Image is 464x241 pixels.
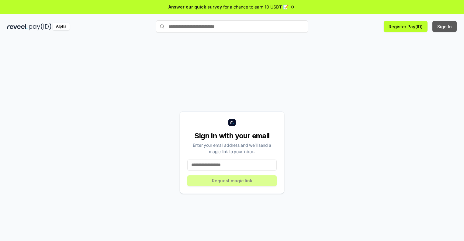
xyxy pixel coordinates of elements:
[187,142,277,155] div: Enter your email address and we’ll send a magic link to your inbox.
[432,21,457,32] button: Sign In
[53,23,70,30] div: Alpha
[187,131,277,141] div: Sign in with your email
[223,4,288,10] span: for a chance to earn 10 USDT 📝
[228,119,236,126] img: logo_small
[384,21,428,32] button: Register Pay(ID)
[7,23,28,30] img: reveel_dark
[168,4,222,10] span: Answer our quick survey
[29,23,51,30] img: pay_id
